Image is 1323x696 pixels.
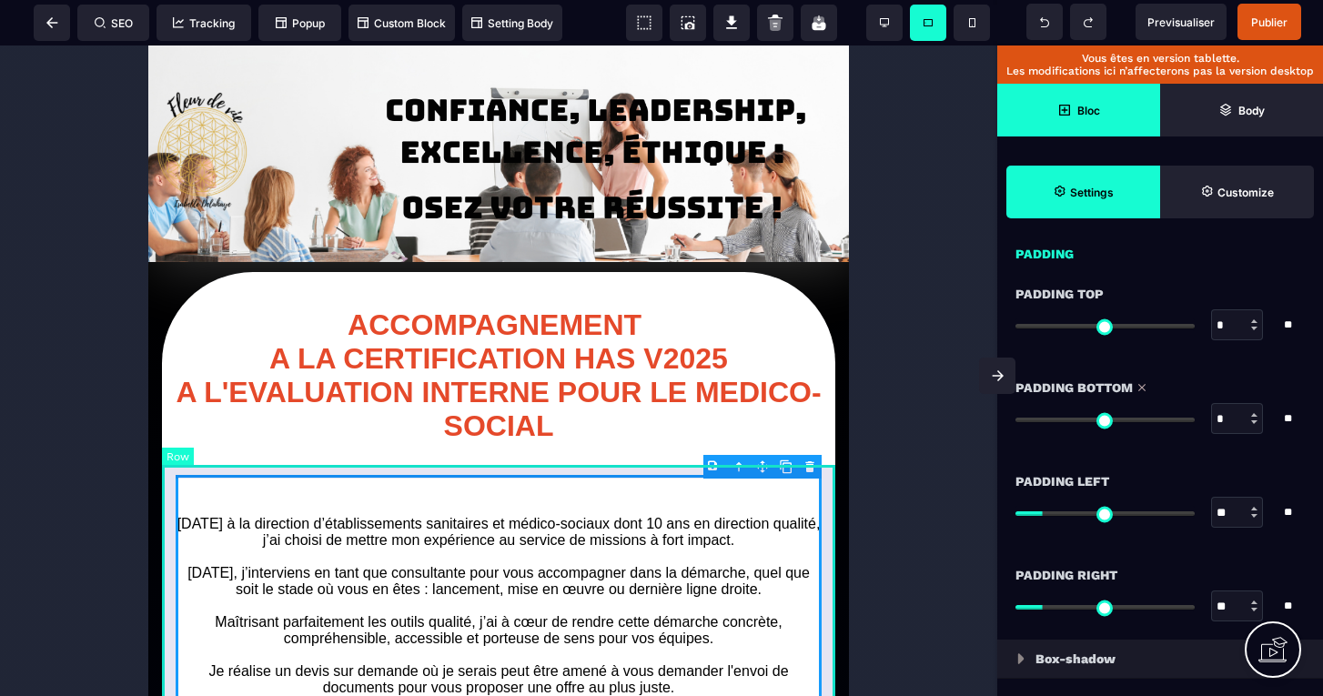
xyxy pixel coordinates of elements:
[670,5,706,41] span: Screenshot
[27,466,673,655] text: [DATE] à la direction d’établissements sanitaires et médico-sociaux dont 10 ans en direction qual...
[471,16,553,30] span: Setting Body
[1006,52,1314,65] p: Vous êtes en version tablette.
[997,234,1323,265] div: Padding
[1070,186,1114,199] strong: Settings
[1238,104,1265,117] strong: Body
[1217,186,1274,199] strong: Customize
[1006,65,1314,77] p: Les modifications ici n’affecterons pas la version desktop
[1015,283,1104,305] span: Padding Top
[626,5,662,41] span: View components
[1147,15,1215,29] span: Previsualiser
[276,16,325,30] span: Popup
[1077,104,1100,117] strong: Bloc
[14,263,687,407] h1: ACCOMPAGNEMENT A LA CERTIFICATION HAS V2025 A L'EVALUATION INTERNE POUR LE MEDICO-SOCIAL
[1006,166,1160,218] span: Settings
[1015,377,1133,398] span: Padding Bottom
[1160,84,1323,136] span: Open Layer Manager
[173,16,235,30] span: Tracking
[358,16,446,30] span: Custom Block
[1251,15,1288,29] span: Publier
[1015,470,1109,492] span: Padding Left
[1136,4,1227,40] span: Preview
[1015,564,1117,586] span: Padding Right
[95,16,133,30] span: SEO
[1160,166,1314,218] span: Open Style Manager
[1017,653,1025,664] img: loading
[997,84,1160,136] span: Open Blocks
[1035,648,1116,670] p: Box-shadow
